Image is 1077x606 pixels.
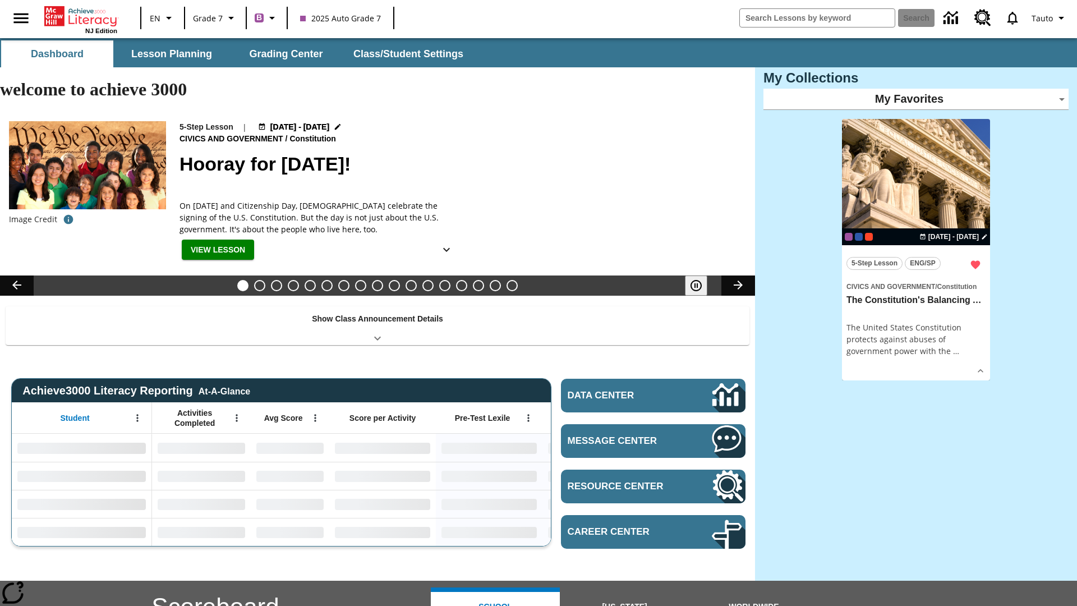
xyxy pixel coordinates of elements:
button: Open Menu [228,410,245,426]
span: Civics and Government [179,133,286,145]
div: Current Class [845,233,853,241]
button: Pause [685,276,707,296]
button: ENG/SP [905,257,941,270]
span: B [256,11,262,25]
button: Aug 19 - Aug 19 Choose Dates [256,121,344,133]
div: No Data, [251,462,329,490]
a: Resource Center, Will open in new tab [968,3,998,33]
span: Achieve3000 Literacy Reporting [22,384,250,397]
button: Boost Class color is purple. Change class color [250,8,283,28]
button: Grade: Grade 7, Select a grade [188,8,242,28]
button: Slide 7 Private! Keep Out! [338,280,349,291]
span: [DATE] - [DATE] [270,121,329,133]
button: Profile/Settings [1027,8,1073,28]
button: Slide 11 Fashion Forward in Ancient Rome [406,280,417,291]
button: Grading Center [230,40,342,67]
p: 5-Step Lesson [179,121,233,133]
img: A group of children smile against a background showing the U.S. Constitution, with the first line... [9,121,166,210]
div: At-A-Glance [199,384,250,397]
button: Slide 12 The Invasion of the Free CD [422,280,434,291]
div: Show Class Announcement Details [6,306,749,345]
span: / [286,134,288,143]
button: Language: EN, Select a language [145,8,181,28]
span: Constitution [937,283,977,291]
div: My Favorites [763,89,1069,110]
button: Class/Student Settings [344,40,472,67]
span: | [242,121,247,133]
a: Data Center [561,379,745,412]
span: Score per Activity [349,413,416,423]
span: ENG/SP [910,258,935,269]
span: Grade 7 [193,12,223,24]
div: The United States Constitution protects against abuses of government power with the [846,322,986,357]
span: On Constitution Day and Citizenship Day, Americans celebrate the signing of the U.S. Constitution... [179,200,460,235]
span: Tauto [1032,12,1053,24]
button: Slide 16 The Constitution's Balancing Act [490,280,501,291]
div: lesson details [842,119,990,381]
span: Civics and Government [846,283,935,291]
div: OL 2025 Auto Grade 8 [855,233,863,241]
button: Lesson carousel, Next [721,276,755,296]
a: Message Center [561,424,745,458]
span: 5-Step Lesson [852,258,897,269]
div: Test 1 [865,233,873,241]
div: No Data, [152,434,251,462]
button: Slide 14 Pre-release lesson [456,280,467,291]
span: / [935,283,937,291]
span: Topic: Civics and Government/Constitution [846,280,986,292]
button: Slide 6 Cruise Ships: Making Waves [321,280,333,291]
span: NJ Edition [85,27,117,34]
span: Resource Center [568,481,678,492]
a: Notifications [998,3,1027,33]
div: No Data, [251,490,329,518]
span: Avg Score [264,413,303,423]
button: Open Menu [520,410,537,426]
span: Data Center [568,390,674,401]
div: No Data, [152,490,251,518]
a: Career Center [561,515,745,549]
button: Open side menu [4,2,38,35]
span: Constitution [290,133,338,145]
span: Pre-Test Lexile [455,413,510,423]
div: No Data, [152,518,251,546]
div: No Data, [542,462,649,490]
div: No Data, [251,434,329,462]
button: Slide 4 Free Returns: A Gain or a Drain? [288,280,299,291]
span: Message Center [568,435,678,447]
button: Slide 3 Back On Earth [271,280,282,291]
button: Slide 5 Time for Moon Rules? [305,280,316,291]
button: Slide 13 Mixed Practice: Citing Evidence [439,280,450,291]
button: 5-Step Lesson [846,257,903,270]
button: Slide 2 Get Ready to Celebrate Juneteenth! [254,280,265,291]
button: Slide 10 Attack of the Terrifying Tomatoes [389,280,400,291]
h2: Hooray for Constitution Day! [179,150,742,178]
div: No Data, [542,518,649,546]
input: search field [740,9,895,27]
button: Open Menu [307,410,324,426]
button: Slide 8 The Last Homesteaders [355,280,366,291]
div: On [DATE] and Citizenship Day, [DEMOGRAPHIC_DATA] celebrate the signing of the U.S. Constitution.... [179,200,460,235]
div: Pause [685,276,719,296]
div: No Data, [542,490,649,518]
span: Student [61,413,90,423]
button: Show Details [435,240,458,260]
button: Dashboard [1,40,113,67]
button: Image credit: doublediamondphoto/E+/Getty Images (background); FatCamera/iStock/Getty Images Plus [57,209,80,229]
button: Slide 9 Solar Power to the People [372,280,383,291]
button: Lesson Planning [116,40,228,67]
p: Show Class Announcement Details [312,313,443,325]
span: EN [150,12,160,24]
button: Slide 15 Career Lesson [473,280,484,291]
a: Resource Center, Will open in new tab [561,470,745,503]
div: No Data, [251,518,329,546]
div: Home [44,4,117,34]
h3: The Constitution's Balancing Act [846,295,986,306]
a: Home [44,5,117,27]
button: Remove from Favorites [965,255,986,275]
div: No Data, [542,434,649,462]
h3: My Collections [763,70,1069,86]
button: View Lesson [182,240,254,260]
button: Open Menu [129,410,146,426]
